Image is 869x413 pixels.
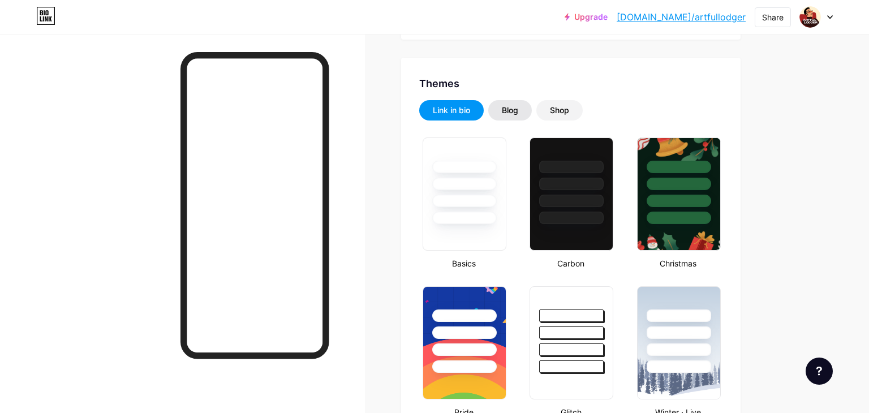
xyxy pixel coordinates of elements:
div: Shop [550,105,569,116]
div: Share [762,11,784,23]
div: Basics [419,257,508,269]
div: Themes [419,76,722,91]
img: artfullodger [799,6,821,28]
div: Carbon [526,257,615,269]
a: Upgrade [565,12,608,21]
a: [DOMAIN_NAME]/artfullodger [617,10,746,24]
div: Link in bio [433,105,470,116]
div: Blog [502,105,518,116]
div: Christmas [634,257,722,269]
